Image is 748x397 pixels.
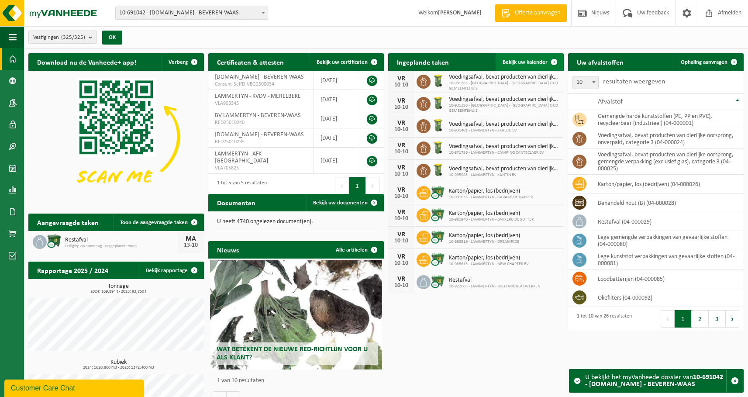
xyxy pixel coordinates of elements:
[591,193,744,212] td: behandeld hout (B) (04-000028)
[169,59,188,65] span: Verberg
[349,177,366,194] button: 1
[393,186,410,193] div: VR
[215,100,307,107] span: VLA903345
[393,253,410,260] div: VR
[393,149,410,155] div: 10-10
[591,288,744,307] td: oliefilters (04-000092)
[573,76,598,89] span: 10
[28,71,204,203] img: Download de VHEPlus App
[431,118,445,133] img: WB-0140-HPE-GN-50
[449,239,520,245] span: 10-983516 - LAMMERTYN - DREAMRIDE
[449,150,559,155] span: 10-971756 - LAMMERTYN - CAMPING CANTECLAER BV
[47,234,62,249] img: WB-1100-CU
[496,53,563,71] a: Bekijk uw kalender
[495,4,567,22] a: Offerte aanvragen
[4,378,146,397] iframe: chat widget
[449,103,559,114] span: 10-931286 - [GEOGRAPHIC_DATA] - [GEOGRAPHIC_DATA] OUD GEMEENTEHUIS
[116,7,268,19] span: 10-691042 - LAMMERTYN.NET - BEVEREN-WAAS
[591,110,744,129] td: gemengde harde kunststoffen (PE, PP en PVC), recycleerbaar (industrieel) (04-000001)
[503,59,548,65] span: Bekijk uw kalender
[28,214,107,231] h2: Aangevraagde taken
[208,241,248,258] h2: Nieuws
[572,309,632,328] div: 1 tot 10 van 26 resultaten
[449,255,529,262] span: Karton/papier, los (bedrijven)
[449,166,559,173] span: Voedingsafval, bevat producten van dierlijke oorsprong, onverpakt, categorie 3
[33,290,204,294] span: 2024: 169,894 t - 2025: 83,850 t
[449,232,520,239] span: Karton/papier, los (bedrijven)
[449,128,559,133] span: 10-931401 - LAMMERTYN - SKALDU BV
[388,53,458,70] h2: Ingeplande taken
[431,73,445,88] img: WB-0140-HPE-GN-50
[28,262,117,279] h2: Rapportage 2025 / 2024
[115,7,268,20] span: 10-691042 - LAMMERTYN.NET - BEVEREN-WAAS
[314,128,357,148] td: [DATE]
[393,171,410,177] div: 10-10
[217,219,375,225] p: U heeft 4740 ongelezen document(en).
[449,121,559,128] span: Voedingsafval, bevat producten van dierlijke oorsprong, onverpakt, categorie 3
[217,346,368,361] span: Wat betekent de nieuwe RED-richtlijn voor u als klant?
[317,59,368,65] span: Bekijk uw certificaten
[314,90,357,109] td: [DATE]
[393,193,410,200] div: 10-10
[329,241,383,259] a: Alle artikelen
[61,35,85,40] count: (325/325)
[591,175,744,193] td: karton/papier, los (bedrijven) (04-000026)
[692,310,709,328] button: 2
[215,138,307,145] span: RED25010235
[513,9,562,17] span: Offerte aanvragen
[674,53,743,71] a: Ophaling aanvragen
[726,310,739,328] button: Next
[393,82,410,88] div: 10-10
[431,229,445,244] img: WB-0660-CU
[393,283,410,289] div: 10-10
[28,31,97,44] button: Vestigingen(325/325)
[449,81,559,91] span: 10-931285 - [GEOGRAPHIC_DATA] - [GEOGRAPHIC_DATA] OUD GEMEENTEHUIS
[449,188,533,195] span: Karton/papier, los (bedrijven)
[449,173,559,178] span: 10-995983 - LAMMERTYN - KANTIN BV
[215,131,303,138] span: [DOMAIN_NAME] - BEVEREN-WAAS
[449,74,559,81] span: Voedingsafval, bevat producten van dierlijke oorsprong, onverpakt, categorie 3
[208,53,293,70] h2: Certificaten & attesten
[661,310,675,328] button: Previous
[681,59,727,65] span: Ophaling aanvragen
[449,96,559,103] span: Voedingsafval, bevat producten van dierlijke oorsprong, onverpakt, categorie 3
[393,164,410,171] div: VR
[314,71,357,90] td: [DATE]
[310,53,383,71] a: Bekijk uw certificaten
[603,78,665,85] label: resultaten weergeven
[431,207,445,222] img: WB-0660-CU
[65,244,178,249] span: Lediging op aanvraag - op geplande route
[675,310,692,328] button: 1
[366,177,379,194] button: Next
[113,214,203,231] a: Toon de aangevraagde taken
[438,10,482,16] strong: [PERSON_NAME]
[215,119,307,126] span: RED25010240
[139,262,203,279] a: Bekijk rapportage
[431,96,445,110] img: WB-0140-HPE-GN-50
[182,242,200,249] div: 13-10
[215,74,303,80] span: [DOMAIN_NAME] - BEVEREN-WAAS
[585,369,726,392] div: U bekijkt het myVanheede dossier van
[215,112,300,119] span: BV LAMMERTYN - BEVEREN-WAAS
[585,374,723,388] strong: 10-691042 - [DOMAIN_NAME] - BEVEREN-WAAS
[449,195,533,200] span: 10-931633 - LAMMERTYN - GARAGE DE DAPPER
[393,260,410,266] div: 10-10
[431,162,445,177] img: WB-0140-HPE-GN-50
[449,217,534,222] span: 10-981940 - LAMMERTYN - BAKKERIJ DE SUTTER
[215,81,307,88] span: Consent-SelfD-VEG2500034
[393,142,410,149] div: VR
[162,53,203,71] button: Verberg
[120,220,188,225] span: Toon de aangevraagde taken
[314,109,357,128] td: [DATE]
[431,274,445,289] img: WB-0660-CU
[393,104,410,110] div: 10-10
[393,209,410,216] div: VR
[215,165,307,172] span: VLA705825
[591,269,744,288] td: loodbatterijen (04-000085)
[568,53,632,70] h2: Uw afvalstoffen
[65,237,178,244] span: Restafval
[449,143,559,150] span: Voedingsafval, bevat producten van dierlijke oorsprong, onverpakt, categorie 3
[215,93,301,100] span: LAMMERTYN - KVDV - MERELBEKE
[393,216,410,222] div: 10-10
